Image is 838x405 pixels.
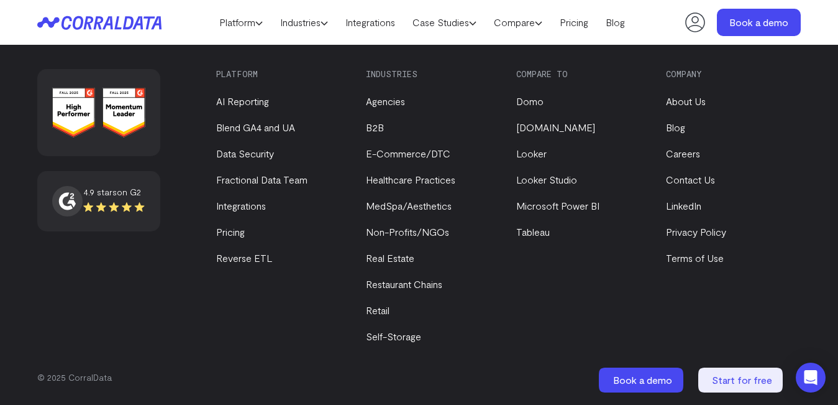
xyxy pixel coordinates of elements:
[712,374,772,386] span: Start for free
[366,147,450,159] a: E-Commerce/DTC
[666,252,724,264] a: Terms of Use
[117,187,141,197] span: on G2
[366,304,389,316] a: Retail
[666,147,700,159] a: Careers
[666,226,726,238] a: Privacy Policy
[271,13,337,32] a: Industries
[216,200,266,212] a: Integrations
[666,121,685,133] a: Blog
[216,252,272,264] a: Reverse ETL
[599,368,686,393] a: Book a demo
[516,200,599,212] a: Microsoft Power BI
[366,330,421,342] a: Self-Storage
[366,226,449,238] a: Non-Profits/NGOs
[666,95,706,107] a: About Us
[366,252,414,264] a: Real Estate
[717,9,801,36] a: Book a demo
[366,69,494,79] h3: Industries
[366,95,405,107] a: Agencies
[485,13,551,32] a: Compare
[337,13,404,32] a: Integrations
[366,200,452,212] a: MedSpa/Aesthetics
[216,95,269,107] a: AI Reporting
[516,174,577,185] a: Looker Studio
[52,186,145,217] a: 4.9 starson G2
[613,374,672,386] span: Book a demo
[216,121,295,133] a: Blend GA4 and UA
[366,278,442,290] a: Restaurant Chains
[211,13,271,32] a: Platform
[216,147,274,159] a: Data Security
[404,13,485,32] a: Case Studies
[698,368,785,393] a: Start for free
[516,95,544,107] a: Domo
[516,226,550,238] a: Tableau
[216,69,345,79] h3: Platform
[216,174,307,185] a: Fractional Data Team
[516,121,595,133] a: [DOMAIN_NAME]
[366,121,384,133] a: B2B
[597,13,634,32] a: Blog
[37,371,801,384] p: © 2025 CorralData
[83,186,145,198] div: 4.9 stars
[551,13,597,32] a: Pricing
[666,200,701,212] a: LinkedIn
[796,363,826,393] div: Open Intercom Messenger
[366,174,455,185] a: Healthcare Practices
[516,69,645,79] h3: Compare to
[216,226,245,238] a: Pricing
[666,174,715,185] a: Contact Us
[666,69,795,79] h3: Company
[516,147,547,159] a: Looker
